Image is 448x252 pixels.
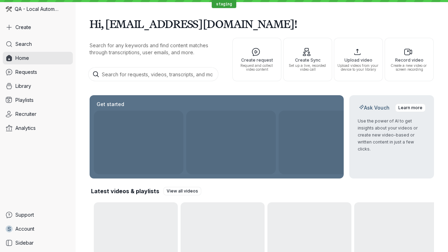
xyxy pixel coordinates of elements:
[3,237,73,249] a: Sidebar
[385,38,434,81] button: Record videoCreate a new video or screen recording
[15,225,34,232] span: Account
[3,52,73,64] a: Home
[163,187,201,195] a: View all videos
[398,104,422,111] span: Learn more
[91,187,159,195] h2: Latest videos & playlists
[15,239,34,246] span: Sidebar
[90,42,220,56] p: Search for any keywords and find content matches through transcriptions, user emails, and more.
[15,211,34,218] span: Support
[6,6,12,12] img: QA - Local Automation avatar
[3,94,73,106] a: Playlists
[388,58,430,62] span: Record video
[232,38,281,81] button: Create requestRequest and collect video content
[90,14,434,34] h1: Hi, [EMAIL_ADDRESS][DOMAIN_NAME]!
[286,64,329,71] span: Set up a live, recorded video call
[88,67,218,81] input: Search for requests, videos, transcripts, and more...
[15,6,59,13] span: QA - Local Automation
[7,225,11,232] span: s
[95,101,126,108] h2: Get started
[3,38,73,50] a: Search
[358,104,391,111] h2: Ask Vouch
[15,69,37,76] span: Requests
[15,111,36,118] span: Recruiter
[15,125,36,132] span: Analytics
[15,24,31,31] span: Create
[283,38,332,81] button: Create SyncSet up a live, recorded video call
[388,64,430,71] span: Create a new video or screen recording
[3,80,73,92] a: Library
[337,58,380,62] span: Upload video
[395,104,426,112] a: Learn more
[236,64,278,71] span: Request and collect video content
[3,108,73,120] a: Recruiter
[337,64,380,71] span: Upload videos from your device to your library
[3,223,73,235] a: sAccount
[167,188,198,195] span: View all videos
[3,21,73,34] button: Create
[3,66,73,78] a: Requests
[15,83,31,90] span: Library
[358,118,426,153] p: Use the power of AI to get insights about your videos or create new video-based or written conten...
[3,209,73,221] a: Support
[286,58,329,62] span: Create Sync
[3,122,73,134] a: Analytics
[236,58,278,62] span: Create request
[15,97,34,104] span: Playlists
[334,38,383,81] button: Upload videoUpload videos from your device to your library
[3,3,73,15] div: QA - Local Automation
[15,41,32,48] span: Search
[15,55,29,62] span: Home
